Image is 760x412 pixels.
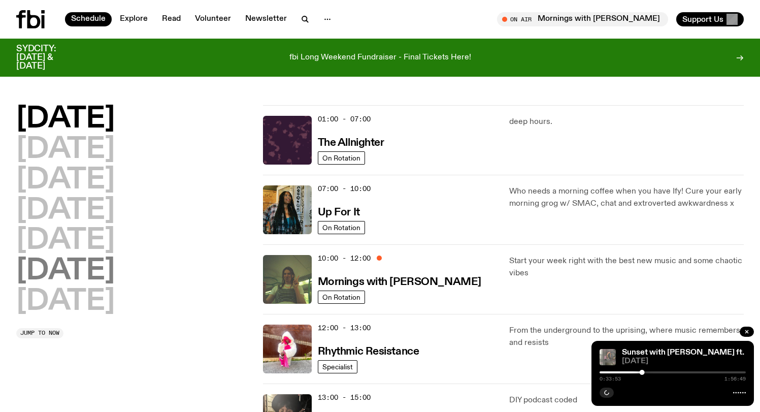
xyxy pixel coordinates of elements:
[318,207,360,218] h3: Up For It
[318,360,357,373] a: Specialist
[509,394,744,406] p: DIY podcast coded
[318,221,365,234] a: On Rotation
[16,288,115,316] button: [DATE]
[114,12,154,26] a: Explore
[509,116,744,128] p: deep hours.
[318,253,371,263] span: 10:00 - 12:00
[318,151,365,165] a: On Rotation
[189,12,237,26] a: Volunteer
[318,277,481,288] h3: Mornings with [PERSON_NAME]
[318,275,481,288] a: Mornings with [PERSON_NAME]
[322,363,353,371] span: Specialist
[318,138,384,148] h3: The Allnighter
[16,197,115,225] button: [DATE]
[16,105,115,134] button: [DATE]
[263,185,312,234] img: Ify - a Brown Skin girl with black braided twists, looking up to the side with her tongue stickin...
[318,393,371,402] span: 13:00 - 15:00
[16,328,63,338] button: Jump to now
[318,184,371,194] span: 07:00 - 10:00
[318,114,371,124] span: 01:00 - 07:00
[263,255,312,304] img: Jim Kretschmer in a really cute outfit with cute braids, standing on a train holding up a peace s...
[724,376,746,382] span: 1:56:49
[16,45,81,71] h3: SYDCITY: [DATE] & [DATE]
[318,136,384,148] a: The Allnighter
[16,227,115,255] button: [DATE]
[322,294,360,301] span: On Rotation
[318,323,371,333] span: 12:00 - 13:00
[322,154,360,162] span: On Rotation
[156,12,187,26] a: Read
[239,12,293,26] a: Newsletter
[318,291,365,304] a: On Rotation
[682,15,723,24] span: Support Us
[509,185,744,210] p: Who needs a morning coffee when you have Ify! Cure your early morning grog w/ SMAC, chat and extr...
[65,12,112,26] a: Schedule
[16,257,115,286] button: [DATE]
[20,330,59,336] span: Jump to now
[676,12,744,26] button: Support Us
[318,205,360,218] a: Up For It
[322,224,360,232] span: On Rotation
[600,376,621,382] span: 0:33:53
[509,325,744,349] p: From the underground to the uprising, where music remembers and resists
[16,136,115,164] button: [DATE]
[318,344,419,357] a: Rhythmic Resistance
[509,255,744,279] p: Start your week right with the best new music and some chaotic vibes
[263,325,312,373] img: Attu crouches on gravel in front of a brown wall. They are wearing a white fur coat with a hood, ...
[289,53,471,62] p: fbi Long Weekend Fundraiser - Final Tickets Here!
[497,12,668,26] button: On AirMornings with [PERSON_NAME]
[16,166,115,195] button: [DATE]
[622,358,746,365] span: [DATE]
[318,346,419,357] h3: Rhythmic Resistance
